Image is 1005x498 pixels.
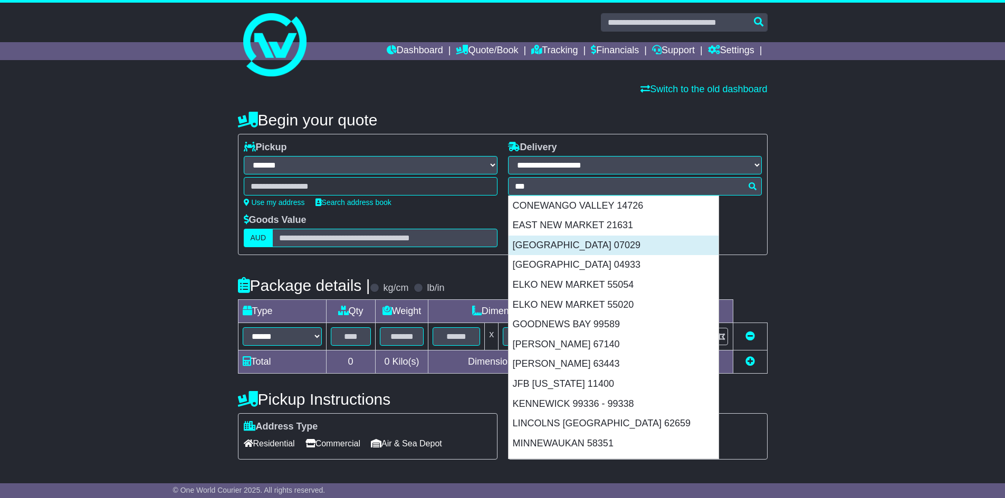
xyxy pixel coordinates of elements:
[509,196,719,216] div: CONEWANGO VALLEY 14726
[384,356,389,367] span: 0
[244,198,305,207] a: Use my address
[456,42,518,60] a: Quote/Book
[315,198,391,207] a: Search address book
[509,255,719,275] div: [GEOGRAPHIC_DATA] 04933
[509,414,719,434] div: LINCOLNS [GEOGRAPHIC_DATA] 62659
[387,42,443,60] a: Dashboard
[427,282,444,294] label: lb/in
[509,434,719,454] div: MINNEWAUKAN 58351
[244,435,295,452] span: Residential
[383,282,408,294] label: kg/cm
[326,350,375,374] td: 0
[509,295,719,315] div: ELKO NEW MARKET 55020
[238,390,497,408] h4: Pickup Instructions
[509,335,719,355] div: [PERSON_NAME] 67140
[244,229,273,247] label: AUD
[509,315,719,335] div: GOODNEWS BAY 99589
[371,435,442,452] span: Air & Sea Depot
[238,300,326,323] td: Type
[531,42,578,60] a: Tracking
[508,177,762,196] typeahead: Please provide city
[238,111,768,129] h4: Begin your quote
[238,350,326,374] td: Total
[428,350,625,374] td: Dimensions in Centimetre(s)
[173,486,326,494] span: © One World Courier 2025. All rights reserved.
[591,42,639,60] a: Financials
[244,142,287,153] label: Pickup
[326,300,375,323] td: Qty
[485,323,499,350] td: x
[509,453,719,473] div: [GEOGRAPHIC_DATA] 18833
[509,354,719,374] div: [PERSON_NAME] 63443
[244,421,318,433] label: Address Type
[640,84,767,94] a: Switch to the old dashboard
[745,331,755,341] a: Remove this item
[305,435,360,452] span: Commercial
[745,356,755,367] a: Add new item
[652,42,695,60] a: Support
[508,142,557,153] label: Delivery
[375,350,428,374] td: Kilo(s)
[244,214,307,226] label: Goods Value
[428,300,625,323] td: Dimensions (L x W x H)
[509,275,719,295] div: ELKO NEW MARKET 55054
[509,236,719,256] div: [GEOGRAPHIC_DATA] 07029
[509,374,719,394] div: JFB [US_STATE] 11400
[238,277,370,294] h4: Package details |
[708,42,754,60] a: Settings
[509,216,719,236] div: EAST NEW MARKET 21631
[509,394,719,414] div: KENNEWICK 99336 - 99338
[375,300,428,323] td: Weight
